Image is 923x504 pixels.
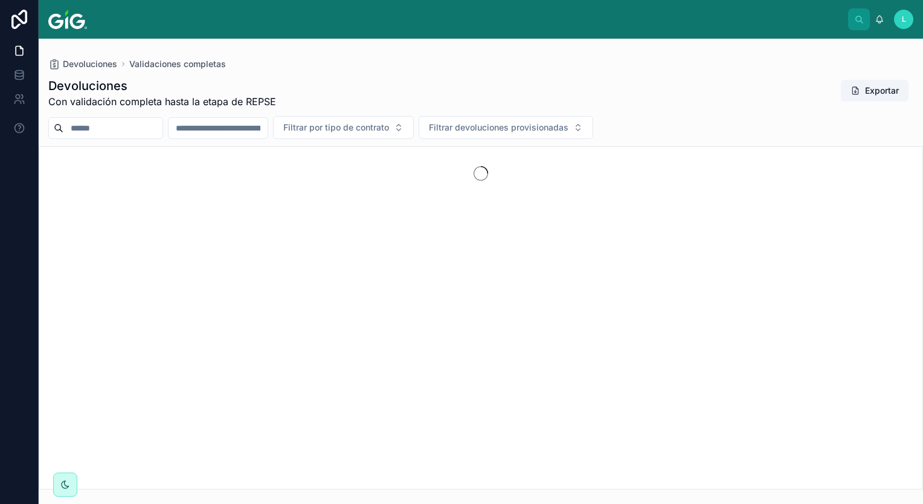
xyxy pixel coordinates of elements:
span: Devoluciones [63,58,117,70]
button: Select Button [273,116,414,139]
img: App logo [48,10,87,29]
button: Exportar [841,80,909,102]
div: scrollable content [97,17,848,22]
span: Filtrar por tipo de contrato [283,121,389,134]
span: Con validación completa hasta la etapa de REPSE [48,94,276,109]
span: L [902,15,906,24]
span: Filtrar devoluciones provisionadas [429,121,568,134]
h1: Devoluciones [48,77,276,94]
button: Select Button [419,116,593,139]
a: Devoluciones [48,58,117,70]
a: Validaciones completas [129,58,226,70]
